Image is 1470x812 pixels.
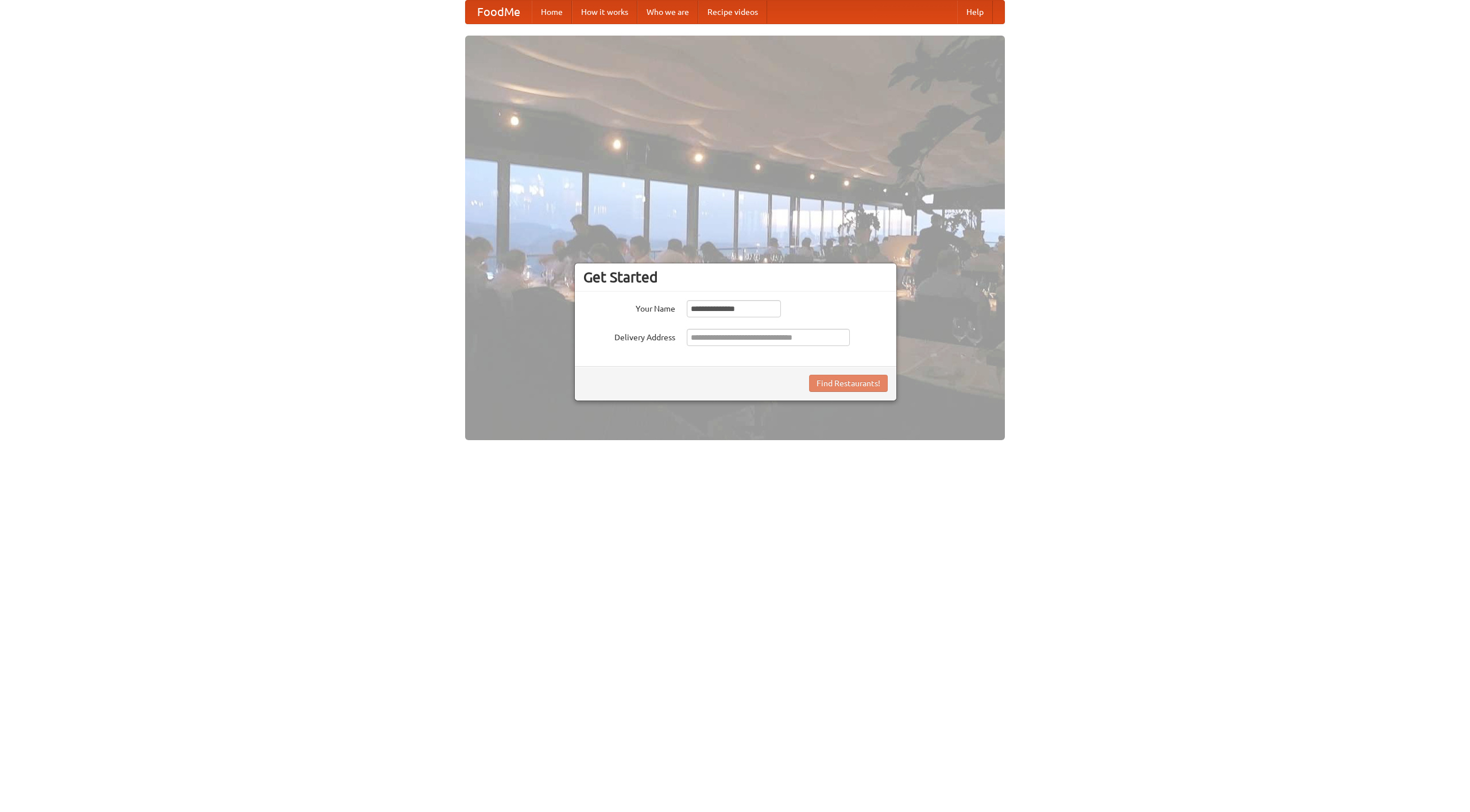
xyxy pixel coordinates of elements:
h3: Get Started [583,269,888,286]
a: Recipe videos [698,1,767,24]
a: How it works [572,1,637,24]
a: Help [957,1,993,24]
a: Who we are [637,1,698,24]
label: Delivery Address [583,329,675,343]
button: Find Restaurants! [809,375,888,392]
label: Your Name [583,300,675,314]
a: Home [532,1,572,24]
a: FoodMe [466,1,532,24]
